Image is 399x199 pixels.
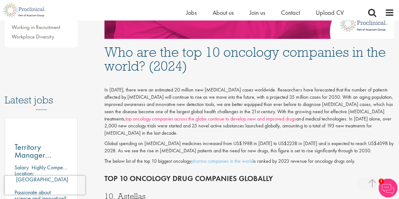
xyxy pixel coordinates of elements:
a: Upload CV [316,9,344,17]
span: 1 [378,179,384,184]
a: Territory Manager (m/w/d) - [GEOGRAPHIC_DATA] [15,143,68,159]
a: pharma companies in the world [191,158,253,164]
a: Working in Recruitment [12,24,60,31]
h3: Latest jobs [5,79,78,110]
h2: Top 10 Oncology drug companies globally [104,174,394,183]
p: Global spending on [MEDICAL_DATA] medicines increased from US$198B in [DATE] to US$223B in [DATE]... [104,140,394,155]
span: Territory Manager (m/w/d) - [GEOGRAPHIC_DATA] [15,142,91,176]
p: Highly Competitive [32,164,73,171]
a: Contact [281,9,300,17]
a: About us [213,9,234,17]
img: Chatbot [378,179,397,197]
a: Workplace Diversity [12,33,54,40]
span: Salary [15,164,29,171]
a: top oncology companies across the globe continue to develop new and improved drugs [126,115,296,122]
h1: Who are the top 10 oncology companies in the world? (2024) [104,45,394,73]
iframe: reCAPTCHA [4,176,85,195]
p: The below list of the top 10 biggest oncology is ranked by 2023 revenue for oncology drugs only. [104,158,394,165]
a: Join us [249,9,265,17]
p: In [DATE], there were an estimated 20 million new [MEDICAL_DATA] cases worldwide. Researchers hav... [104,86,394,137]
span: Location: [15,170,34,177]
a: Jobs [186,9,197,17]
